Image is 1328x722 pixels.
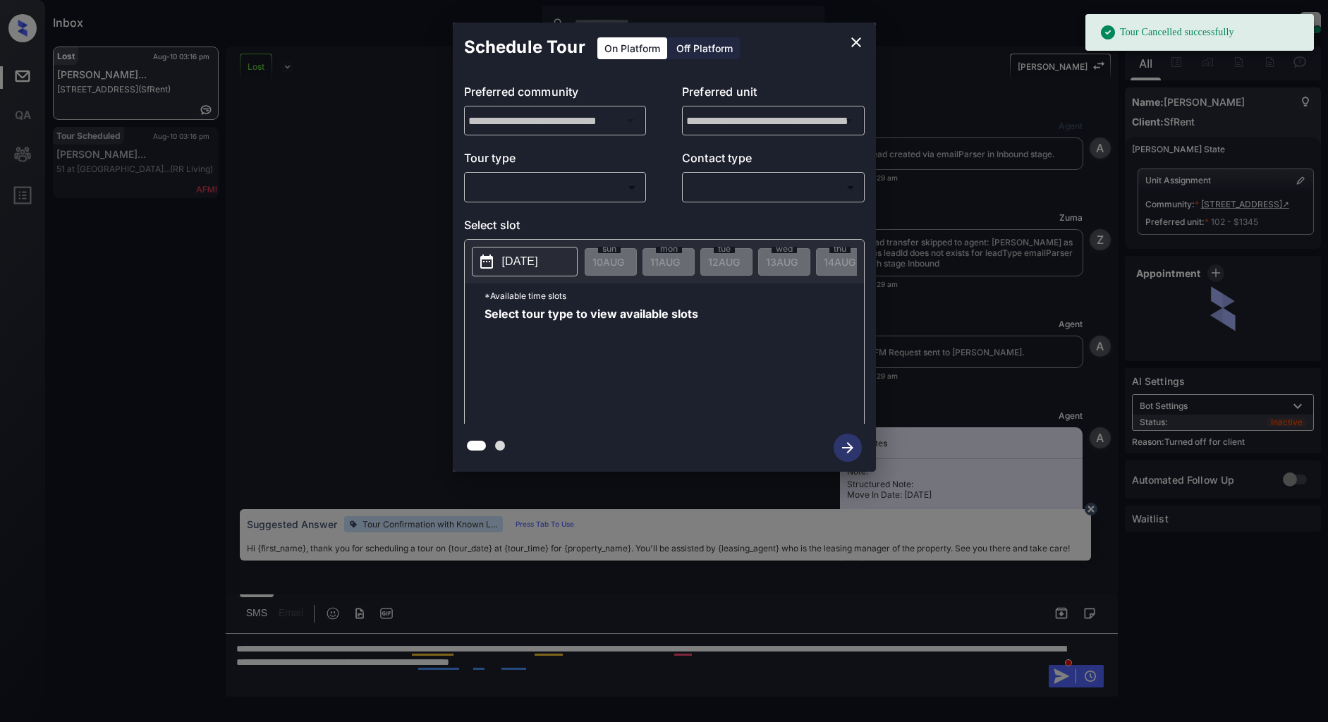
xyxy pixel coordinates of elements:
[682,83,865,106] p: Preferred unit
[842,28,870,56] button: close
[485,308,698,421] span: Select tour type to view available slots
[682,149,865,172] p: Contact type
[1099,18,1234,47] div: Tour Cancelled successfully
[502,253,538,270] p: [DATE]
[485,283,864,308] p: *Available time slots
[464,216,865,239] p: Select slot
[597,37,667,59] div: On Platform
[464,149,647,172] p: Tour type
[472,247,578,276] button: [DATE]
[669,37,740,59] div: Off Platform
[464,83,647,106] p: Preferred community
[453,23,597,72] h2: Schedule Tour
